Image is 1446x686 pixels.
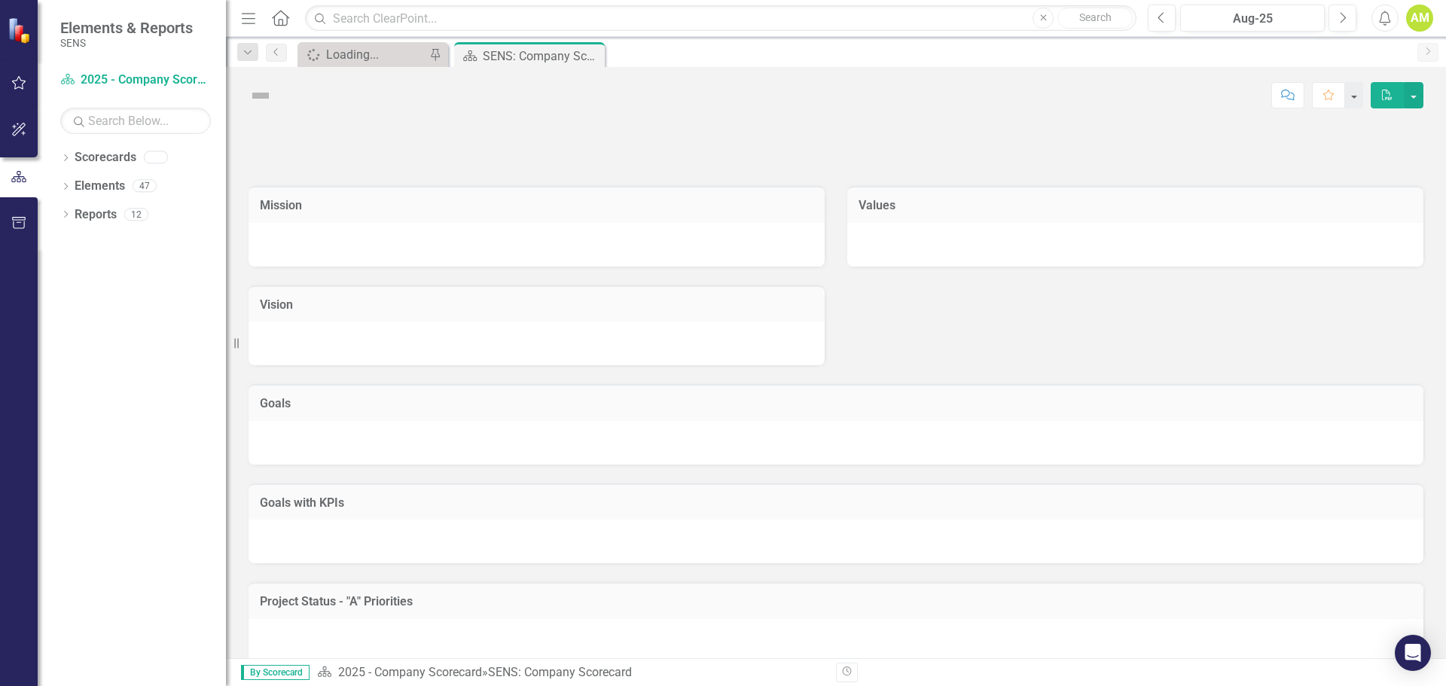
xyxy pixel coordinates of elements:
div: SENS: Company Scorecard [488,665,632,679]
img: ClearPoint Strategy [8,17,34,43]
span: Elements & Reports [60,19,193,37]
div: 12 [124,208,148,221]
button: Search [1057,8,1133,29]
h3: Values [859,199,1412,212]
h3: Vision [260,298,813,312]
small: SENS [60,37,193,49]
div: Open Intercom Messenger [1395,635,1431,671]
div: SENS: Company Scorecard [483,47,601,66]
a: 2025 - Company Scorecard [338,665,482,679]
a: Scorecards [75,149,136,166]
span: Search [1079,11,1112,23]
img: Not Defined [249,84,273,108]
span: By Scorecard [241,665,310,680]
button: AM [1406,5,1433,32]
h3: Project Status - "A" Priorities [260,595,1412,608]
a: Reports [75,206,117,224]
input: Search Below... [60,108,211,134]
h3: Goals with KPIs [260,496,1412,510]
div: Aug-25 [1185,10,1319,28]
div: » [317,664,825,681]
button: Aug-25 [1180,5,1325,32]
h3: Mission [260,199,813,212]
input: Search ClearPoint... [305,5,1136,32]
a: Loading... [301,45,426,64]
a: Elements [75,178,125,195]
h3: Goals [260,397,1412,410]
div: 47 [133,180,157,193]
a: 2025 - Company Scorecard [60,72,211,89]
div: Loading... [326,45,426,64]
